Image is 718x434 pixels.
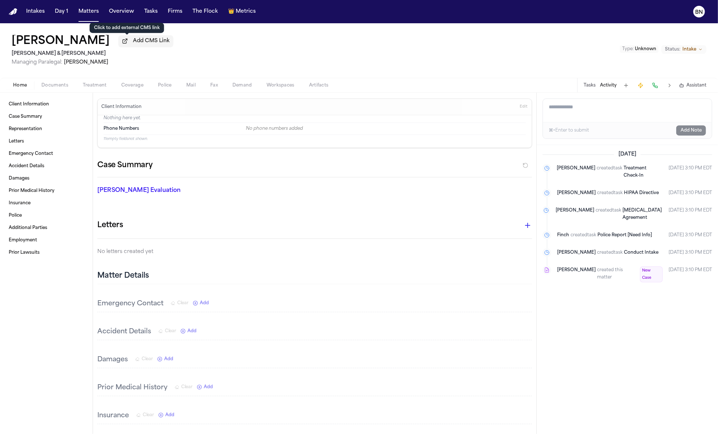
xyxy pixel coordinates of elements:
div: No phone numbers added [246,126,526,132]
span: Add [188,328,196,334]
span: Add [204,384,213,390]
button: Day 1 [52,5,71,18]
span: created this matter [597,266,638,282]
a: Treatment Check-In [624,165,663,179]
a: Police Report [Need Info] [597,232,652,239]
p: Nothing here yet. [104,115,526,122]
a: Prior Lawsuits [6,247,87,258]
button: Add New [197,384,213,390]
span: [PERSON_NAME] [557,165,595,179]
a: Representation [6,123,87,135]
h3: Prior Medical History [97,383,167,393]
h2: Matter Details [97,271,149,281]
button: Assistant [679,83,706,88]
span: Status: [665,47,680,52]
button: Matters [76,5,102,18]
span: Police Report [Need Info] [597,233,652,237]
button: Add New [193,300,209,306]
span: created task [597,249,622,256]
button: Make a Call [650,80,660,91]
p: No letters created yet [97,248,532,256]
button: Add CMS Link [118,35,173,47]
span: [PERSON_NAME] [557,249,596,256]
span: Mail [186,83,196,88]
button: Edit Type: Unknown [620,45,658,53]
h1: Letters [97,220,123,231]
span: Unknown [635,47,656,51]
button: Edit [518,101,530,113]
span: Edit [520,104,527,109]
h2: Case Summary [97,160,153,171]
button: Create Immediate Task [636,80,646,91]
time: September 27, 2025 at 3:10 PM [669,165,712,179]
button: Clear Insurance [136,412,154,418]
span: [PERSON_NAME] [64,60,108,65]
button: crownMetrics [225,5,259,18]
span: created task [597,189,622,197]
a: [MEDICAL_DATA] Agreement [623,207,663,221]
time: September 27, 2025 at 3:10 PM [669,207,712,221]
a: Emergency Contact [6,148,87,160]
button: Tasks [584,83,596,88]
span: Managing Paralegal: [12,60,62,65]
a: Employment [6,234,87,246]
span: Treatment [83,83,107,88]
p: [PERSON_NAME] Evaluation [97,186,236,195]
span: Demand [232,83,252,88]
span: created task [597,165,622,179]
button: Clear Emergency Contact [171,300,188,306]
button: Clear Damages [135,356,153,362]
span: Artifacts [309,83,329,88]
img: Finch Logo [9,8,17,15]
a: Insurance [6,197,87,209]
p: Click to add external CMS link [94,25,160,31]
h3: Accident Details [97,327,151,337]
button: Overview [106,5,137,18]
h3: Damages [97,355,128,365]
button: Clear Prior Medical History [175,384,192,390]
button: Add New [180,328,196,334]
button: The Flock [190,5,221,18]
button: Add Note [676,125,706,136]
span: Phone Numbers [104,126,139,132]
span: Coverage [121,83,143,88]
button: Intakes [23,5,48,18]
span: Type : [622,47,634,51]
button: Add New [158,412,174,418]
span: Fax [210,83,218,88]
span: Clear [181,384,192,390]
h3: Insurance [97,411,129,421]
span: Conduct Intake [624,250,658,255]
a: Damages [6,173,87,184]
span: Add [166,412,174,418]
span: Finch [557,232,569,239]
span: [MEDICAL_DATA] Agreement [623,208,662,220]
span: [DATE] [614,151,641,158]
time: September 27, 2025 at 3:10 PM [669,232,712,239]
time: September 27, 2025 at 3:10 PM [669,249,712,256]
a: Letters [6,136,87,147]
a: Police [6,210,87,221]
span: Add CMS Link [133,37,170,45]
button: Clear Accident Details [158,328,176,334]
button: Add Task [621,80,631,91]
span: Treatment Check-In [624,166,646,178]
a: Case Summary [6,111,87,122]
button: Firms [165,5,185,18]
button: Change status from Intake [661,45,706,54]
span: Clear [165,328,176,334]
span: Add [165,356,173,362]
span: [PERSON_NAME] [557,189,596,197]
span: Documents [41,83,68,88]
span: Clear [143,412,154,418]
span: created task [596,207,621,221]
span: Workspaces [267,83,295,88]
button: Edit matter name [12,35,110,48]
